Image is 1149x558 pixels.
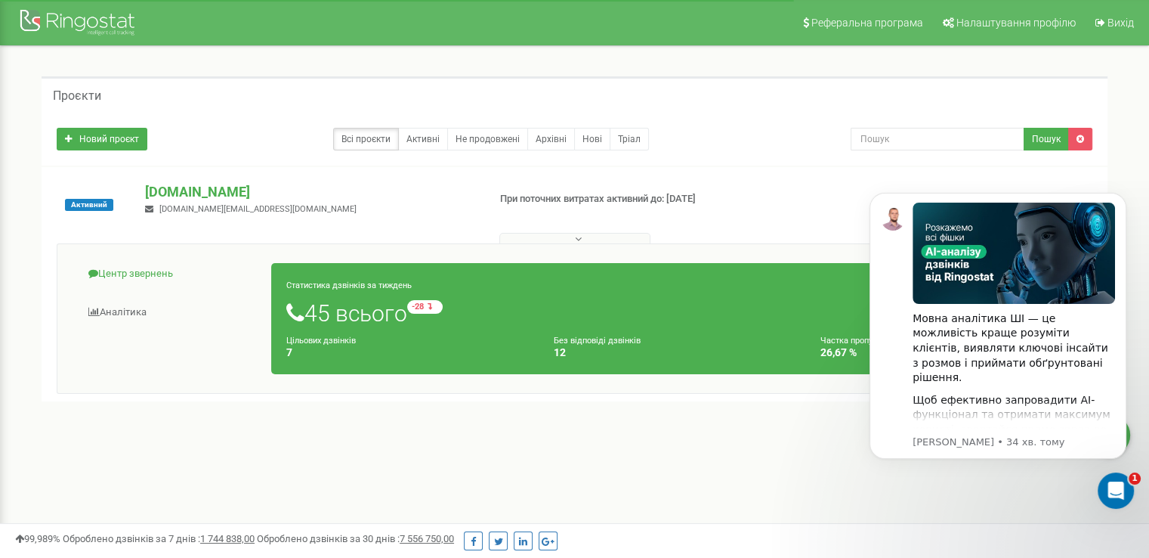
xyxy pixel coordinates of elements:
a: Новий проєкт [57,128,147,150]
h5: Проєкти [53,89,101,103]
a: Тріал [610,128,649,150]
span: [DOMAIN_NAME][EMAIL_ADDRESS][DOMAIN_NAME] [159,204,357,214]
span: 99,989% [15,533,60,544]
small: Цільових дзвінків [286,336,356,346]
a: Активні [398,128,448,150]
h4: 26,67 % [820,347,1065,358]
h4: 12 [554,347,798,358]
a: Не продовжені [447,128,528,150]
p: При поточних витратах активний до: [DATE] [500,192,742,206]
span: 1 [1129,473,1141,485]
iframe: Intercom notifications повідомлення [847,170,1149,517]
small: Частка пропущених дзвінків [820,336,931,346]
u: 1 744 838,00 [200,533,255,544]
iframe: Intercom live chat [1098,473,1134,509]
input: Пошук [851,128,1024,150]
a: Всі проєкти [333,128,399,150]
a: Аналiтика [69,294,272,331]
small: -28 [407,300,443,314]
p: [DOMAIN_NAME] [145,182,475,202]
span: Активний [65,199,113,211]
span: Оброблено дзвінків за 7 днів : [63,533,255,544]
a: Нові [574,128,610,150]
a: Центр звернень [69,256,272,293]
h1: 45 всього [286,300,1065,326]
span: Вихід [1107,17,1134,29]
a: Архівні [527,128,575,150]
h4: 7 [286,347,531,358]
small: Статистика дзвінків за тиждень [286,281,412,290]
u: 7 556 750,00 [400,533,454,544]
span: Оброблено дзвінків за 30 днів : [257,533,454,544]
span: Налаштування профілю [956,17,1076,29]
button: Пошук [1024,128,1069,150]
small: Без відповіді дзвінків [554,336,641,346]
span: Реферальна програма [811,17,923,29]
